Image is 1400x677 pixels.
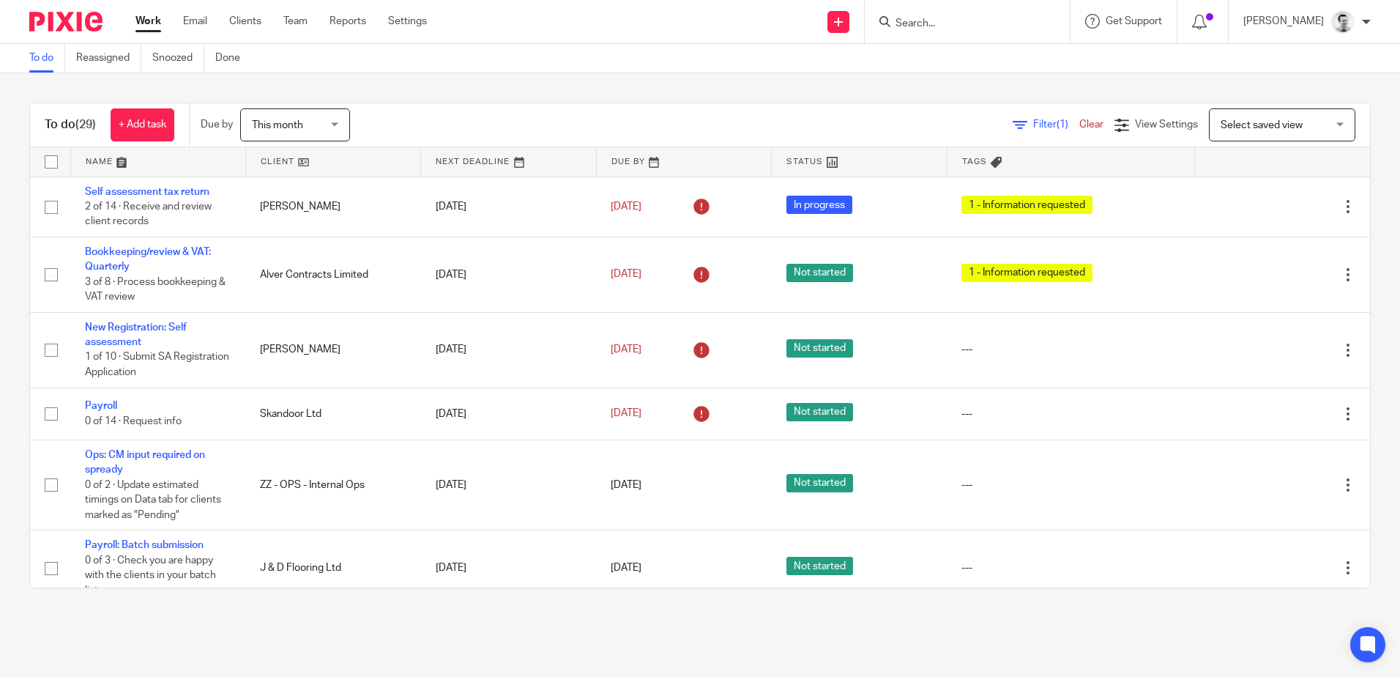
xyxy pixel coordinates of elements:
span: [DATE] [611,563,641,573]
span: Not started [786,264,853,282]
span: [DATE] [611,201,641,212]
span: 1 of 10 · Submit SA Registration Application [85,352,229,378]
td: [DATE] [421,177,596,237]
span: [DATE] [611,409,641,419]
img: Pixie [29,12,103,32]
span: 2 of 14 · Receive and review client records [85,201,212,227]
div: --- [961,342,1180,357]
span: In progress [786,196,852,214]
td: [PERSON_NAME] [245,177,420,237]
span: 0 of 14 · Request info [85,416,182,426]
a: Done [215,44,251,73]
a: Reassigned [76,44,141,73]
img: Andy_2025.jpg [1331,10,1355,34]
span: Get Support [1106,16,1162,26]
a: Settings [388,14,427,29]
a: Reports [329,14,366,29]
td: ZZ - OPS - Internal Ops [245,440,420,530]
td: [DATE] [421,312,596,388]
a: Self assessment tax return [85,187,209,197]
span: Not started [786,557,853,575]
a: Clients [229,14,261,29]
p: Due by [201,117,233,132]
span: View Settings [1135,119,1198,130]
span: This month [252,120,303,130]
h1: To do [45,117,96,133]
a: Work [135,14,161,29]
a: + Add task [111,108,174,141]
td: [DATE] [421,237,596,312]
a: Ops: CM input required on spready [85,450,205,475]
span: Filter [1033,119,1079,130]
td: Skandoor Ltd [245,388,420,440]
td: [PERSON_NAME] [245,312,420,388]
span: Tags [962,158,987,166]
span: 3 of 8 · Process bookkeeping & VAT review [85,277,226,303]
span: Not started [786,403,853,421]
td: [DATE] [421,440,596,530]
span: 0 of 2 · Update estimated timings on Data tab for clients marked as "Pending" [85,480,221,520]
div: --- [961,478,1180,492]
a: Snoozed [152,44,204,73]
a: Clear [1079,119,1103,130]
div: --- [961,407,1180,421]
a: Team [283,14,308,29]
a: New Registration: Self assessment [85,322,187,347]
p: [PERSON_NAME] [1243,14,1324,29]
a: Payroll [85,401,117,411]
span: 1 - Information requested [961,264,1092,282]
a: Payroll: Batch submission [85,540,204,550]
td: [DATE] [421,530,596,606]
span: (1) [1057,119,1068,130]
span: [DATE] [611,270,641,280]
a: Bookkeeping/review & VAT: Quarterly [85,247,211,272]
span: 0 of 3 · Check you are happy with the clients in your batch list [85,555,216,596]
span: [DATE] [611,344,641,355]
span: Not started [786,339,853,358]
td: [DATE] [421,388,596,440]
span: (29) [75,119,96,130]
span: [DATE] [611,480,641,490]
input: Search [894,18,1026,31]
td: Alver Contracts Limited [245,237,420,312]
div: --- [961,561,1180,575]
a: Email [183,14,207,29]
span: Not started [786,474,853,492]
span: 1 - Information requested [961,196,1092,214]
span: Select saved view [1221,120,1303,130]
a: To do [29,44,65,73]
td: J & D Flooring Ltd [245,530,420,606]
